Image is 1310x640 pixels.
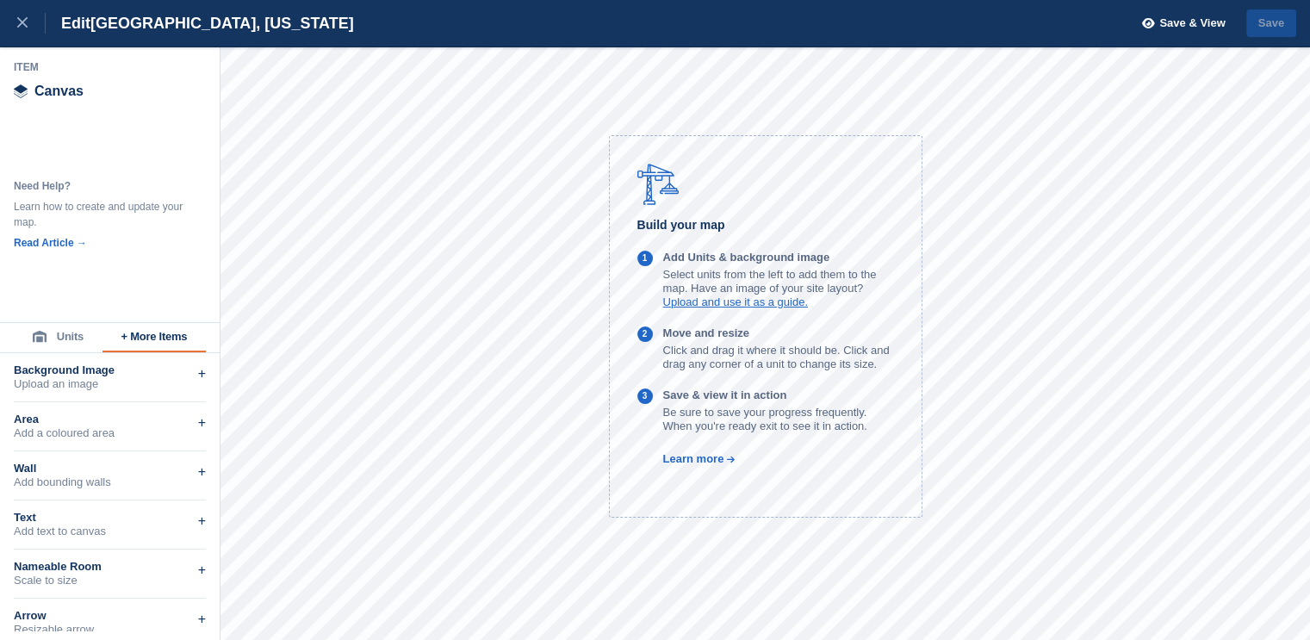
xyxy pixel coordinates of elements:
[14,199,186,230] div: Learn how to create and update your map.
[637,215,894,235] h6: Build your map
[14,550,206,599] div: Nameable RoomScale to size+
[14,377,206,391] div: Upload an image
[14,525,206,538] div: Add text to canvas
[14,402,206,451] div: AreaAdd a coloured area+
[663,295,808,308] a: Upload and use it as a guide.
[637,452,736,465] a: Learn more
[1133,9,1226,38] button: Save & View
[14,574,206,587] div: Scale to size
[14,323,102,352] button: Units
[198,609,206,630] div: +
[14,475,206,489] div: Add bounding walls
[198,413,206,433] div: +
[14,511,206,525] div: Text
[14,462,206,475] div: Wall
[14,426,206,440] div: Add a coloured area
[34,84,84,98] span: Canvas
[14,353,206,402] div: Background ImageUpload an image+
[198,462,206,482] div: +
[14,451,206,500] div: WallAdd bounding walls+
[14,178,186,194] div: Need Help?
[643,252,648,266] div: 1
[643,389,648,404] div: 3
[663,268,894,295] p: Select units from the left to add them to the map. Have an image of your site layout?
[14,623,206,637] div: Resizable arrow
[14,609,206,623] div: Arrow
[14,500,206,550] div: TextAdd text to canvas+
[1159,15,1225,32] span: Save & View
[14,560,206,574] div: Nameable Room
[663,326,894,340] p: Move and resize
[198,363,206,384] div: +
[663,406,894,433] p: Be sure to save your progress frequently. When you're ready exit to see it in action.
[14,413,206,426] div: Area
[14,84,28,98] img: canvas-icn.9d1aba5b.svg
[198,511,206,531] div: +
[102,323,206,352] button: + More Items
[14,60,207,74] div: Item
[14,237,87,249] a: Read Article →
[198,560,206,581] div: +
[663,251,894,264] p: Add Units & background image
[14,363,206,377] div: Background Image
[643,327,648,342] div: 2
[46,13,354,34] div: Edit [GEOGRAPHIC_DATA], [US_STATE]
[1246,9,1296,38] button: Save
[663,388,894,402] p: Save & view it in action
[663,344,894,371] p: Click and drag it where it should be. Click and drag any corner of a unit to change its size.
